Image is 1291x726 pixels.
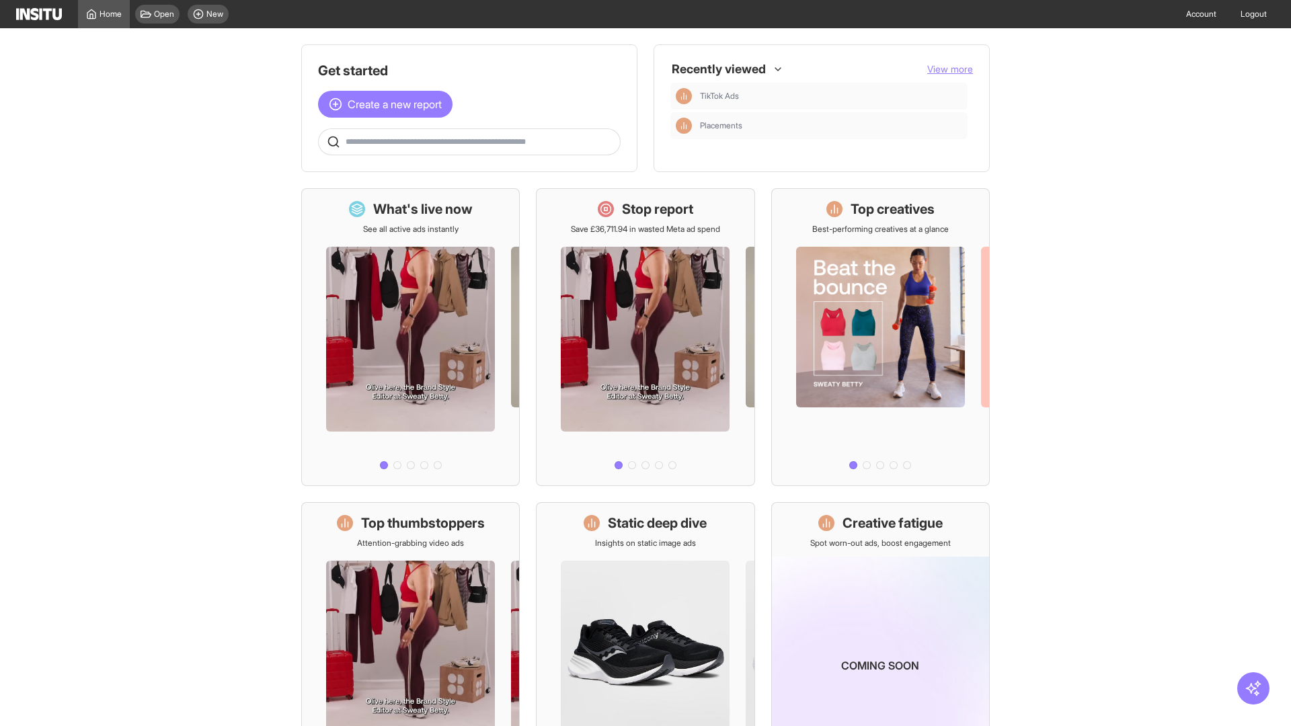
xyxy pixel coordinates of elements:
p: Insights on static image ads [595,538,696,549]
span: TikTok Ads [700,91,739,102]
a: What's live nowSee all active ads instantly [301,188,520,486]
img: Logo [16,8,62,20]
button: Create a new report [318,91,453,118]
span: TikTok Ads [700,91,962,102]
a: Top creativesBest-performing creatives at a glance [771,188,990,486]
span: Open [154,9,174,19]
h1: Stop report [622,200,693,218]
span: Placements [700,120,742,131]
h1: Top thumbstoppers [361,514,485,532]
p: Save £36,711.94 in wasted Meta ad spend [571,224,720,235]
span: New [206,9,223,19]
h1: Static deep dive [608,514,707,532]
h1: Get started [318,61,621,80]
h1: What's live now [373,200,473,218]
p: Best-performing creatives at a glance [812,224,949,235]
span: Placements [700,120,962,131]
h1: Top creatives [851,200,935,218]
p: Attention-grabbing video ads [357,538,464,549]
span: Create a new report [348,96,442,112]
div: Insights [676,88,692,104]
div: Insights [676,118,692,134]
span: Home [100,9,122,19]
a: Stop reportSave £36,711.94 in wasted Meta ad spend [536,188,754,486]
span: View more [927,63,973,75]
button: View more [927,63,973,76]
p: See all active ads instantly [363,224,459,235]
